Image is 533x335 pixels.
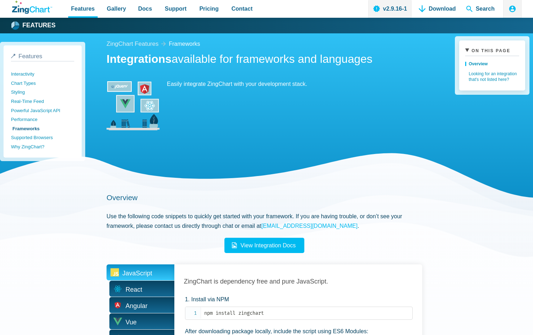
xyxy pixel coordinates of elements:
[11,133,74,142] a: Supported Browsers
[199,4,218,13] span: Pricing
[107,212,422,231] p: Use the following code snippets to quickly get started with your framework. If you are having tro...
[184,278,413,286] h3: ZingChart is dependency free and pure JavaScript.
[232,4,253,13] span: Contact
[12,1,52,14] a: ZingChart Logo. Click to return to the homepage
[107,193,138,202] a: Overview
[12,20,56,31] a: Features
[11,53,74,61] a: Features
[123,268,152,279] span: JavaScript
[107,52,422,68] h1: available for frameworks and languages
[465,46,519,56] summary: On This Page
[18,53,42,60] span: Features
[11,124,74,133] a: Frameworks
[11,106,74,115] a: Powerful JavaScript API
[107,79,160,132] img: Interactivity Image
[11,97,74,106] a: Real-Time Feed
[11,88,74,97] a: Styling
[233,242,295,248] span: View Integration Docs
[11,79,74,88] a: Chart Types
[107,4,126,13] span: Gallery
[261,223,358,229] a: [EMAIL_ADDRESS][DOMAIN_NAME]
[107,39,158,49] a: ZingChart Features
[465,59,519,69] a: Overview
[11,142,74,152] a: Why ZingChart?
[11,115,74,124] a: Performance
[169,39,200,49] a: frameworks
[11,70,74,79] a: Interactivity
[126,301,148,312] span: Angular
[107,53,172,65] strong: Integrations
[204,309,413,317] code: npm install zingchart
[224,238,304,253] a: View Integration Docs
[22,22,56,29] strong: Features
[71,4,95,13] span: Features
[107,79,391,89] p: Easily integrate ZingChart with your development stack.
[465,69,519,84] a: Looking for an integration that's not listed here?
[126,317,137,328] span: Vue
[165,4,186,13] span: Support
[138,4,152,13] span: Docs
[126,284,142,295] span: React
